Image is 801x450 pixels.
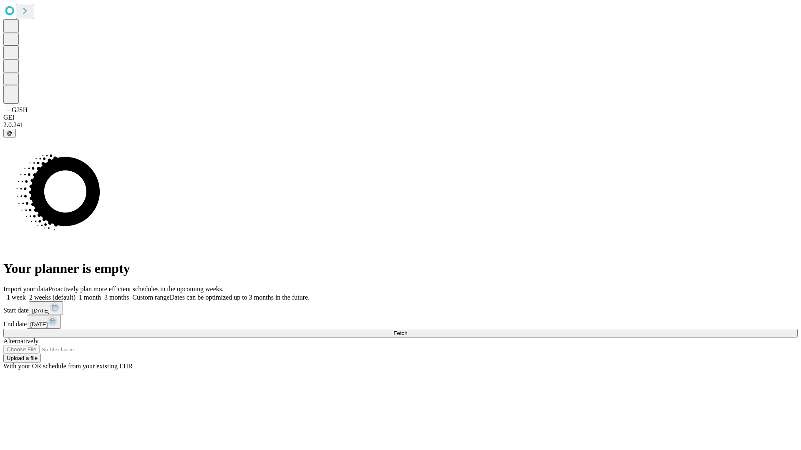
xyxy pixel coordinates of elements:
span: Proactively plan more efficient schedules in the upcoming weeks. [48,285,224,292]
span: 2 weeks (default) [29,294,76,301]
span: 3 months [104,294,129,301]
span: @ [7,130,13,136]
span: 1 week [7,294,26,301]
span: Fetch [393,330,407,336]
span: With your OR schedule from your existing EHR [3,362,133,370]
div: 2.0.241 [3,121,798,129]
span: Dates can be optimized up to 3 months in the future. [170,294,310,301]
button: Upload a file [3,354,41,362]
div: Start date [3,301,798,315]
button: [DATE] [29,301,63,315]
span: Custom range [132,294,169,301]
button: [DATE] [27,315,61,329]
span: Import your data [3,285,48,292]
button: Fetch [3,329,798,337]
div: GEI [3,114,798,121]
span: GJSH [12,106,28,113]
span: [DATE] [32,307,50,314]
span: [DATE] [30,321,48,327]
span: Alternatively [3,337,38,345]
div: End date [3,315,798,329]
button: @ [3,129,16,137]
span: 1 month [79,294,101,301]
h1: Your planner is empty [3,261,798,276]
